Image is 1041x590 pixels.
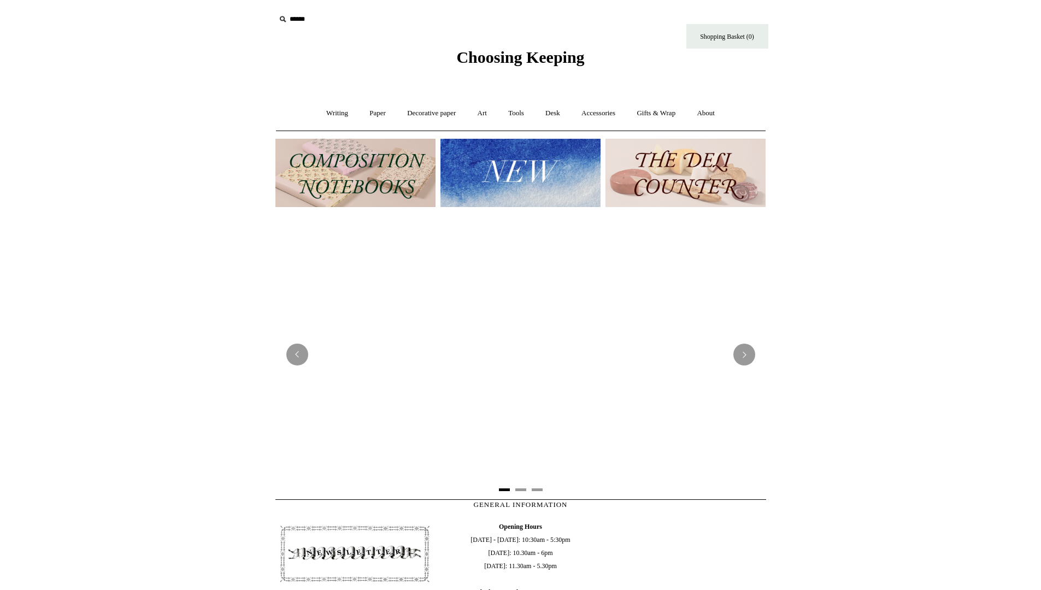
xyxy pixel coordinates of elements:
a: About [687,99,725,128]
img: New.jpg__PID:f73bdf93-380a-4a35-bcfe-7823039498e1 [440,139,601,207]
a: Shopping Basket (0) [686,24,768,49]
img: The Deli Counter [605,139,766,207]
a: Tools [498,99,534,128]
a: Gifts & Wrap [627,99,685,128]
span: GENERAL INFORMATION [474,500,568,509]
a: Art [468,99,497,128]
button: Next [733,344,755,365]
span: Choosing Keeping [456,48,584,66]
button: Page 3 [532,488,543,491]
a: Desk [536,99,570,128]
button: Previous [286,344,308,365]
img: 202302 Composition ledgers.jpg__PID:69722ee6-fa44-49dd-a067-31375e5d54ec [275,139,436,207]
a: Writing [316,99,358,128]
button: Page 2 [515,488,526,491]
button: Page 1 [499,488,510,491]
img: USA PSA .jpg__PID:33428022-6587-48b7-8b57-d7eefc91f15a [275,218,766,491]
a: Paper [360,99,396,128]
a: Decorative paper [397,99,466,128]
img: pf-4db91bb9--1305-Newsletter-Button_1200x.jpg [275,520,434,588]
a: Accessories [572,99,625,128]
b: Opening Hours [499,523,542,530]
a: Choosing Keeping [456,57,584,64]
